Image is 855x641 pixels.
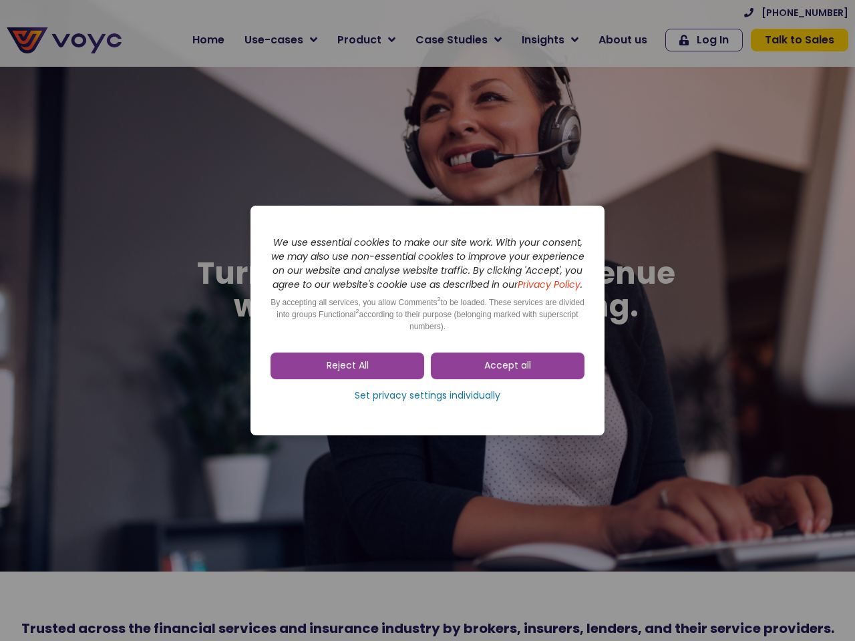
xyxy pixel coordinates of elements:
sup: 2 [438,296,441,302]
a: Reject All [271,353,424,379]
span: Accept all [484,359,531,373]
a: Accept all [431,353,584,379]
a: Set privacy settings individually [271,386,584,406]
span: By accepting all services, you allow Comments to be loaded. These services are divided into group... [271,298,584,331]
span: Set privacy settings individually [355,389,500,403]
i: We use essential cookies to make our site work. With your consent, we may also use non-essential ... [271,236,584,291]
a: Privacy Policy [518,278,580,291]
span: Reject All [327,359,369,373]
sup: 2 [355,308,359,314]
